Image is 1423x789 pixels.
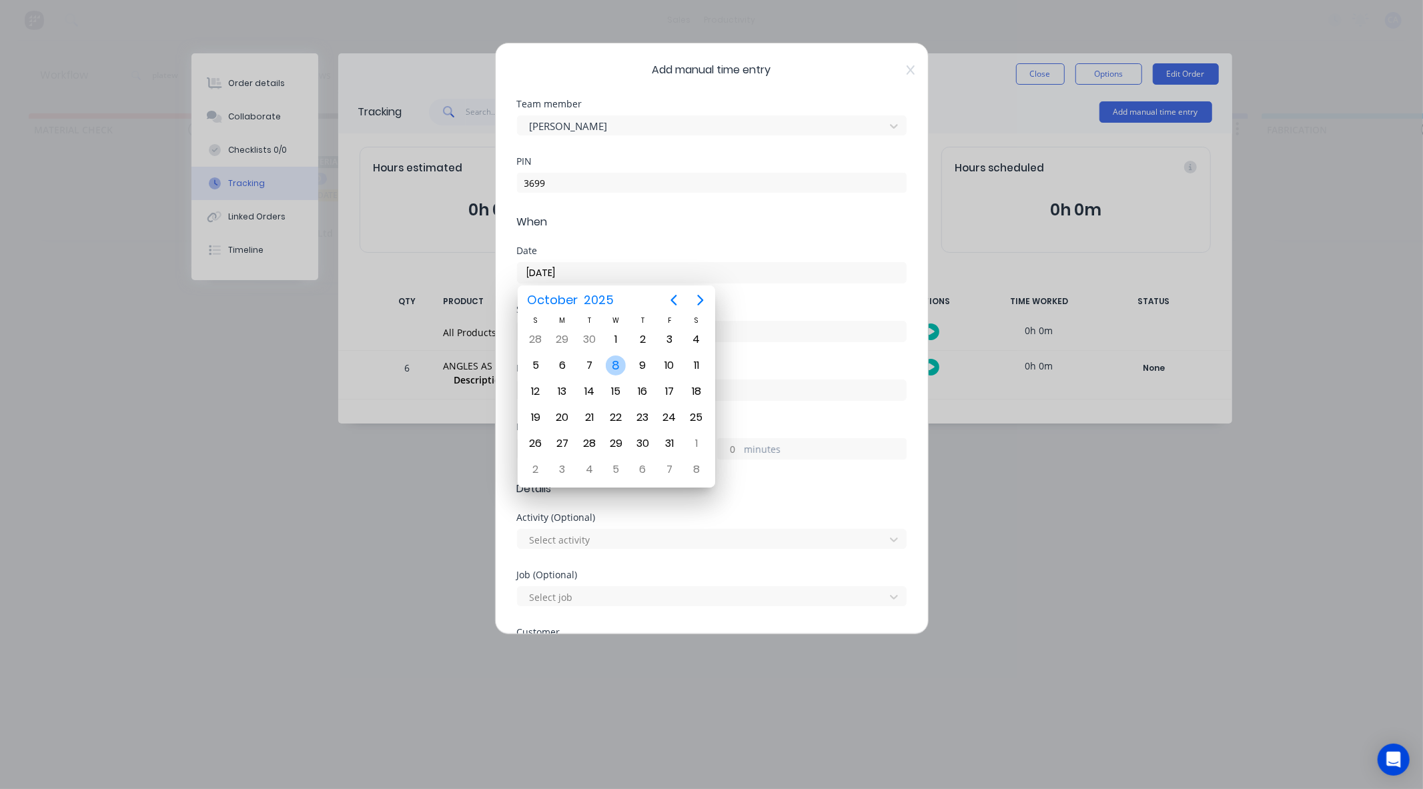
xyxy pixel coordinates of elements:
div: Date [517,246,907,255]
div: S [683,315,710,326]
div: F [656,315,683,326]
div: Tuesday, October 7, 2025 [579,355,599,375]
div: Tuesday, September 30, 2025 [579,329,599,349]
div: Start time [517,305,907,314]
div: Sunday, October 26, 2025 [526,434,546,454]
button: Previous page [660,287,687,313]
button: October2025 [519,288,622,312]
div: Team member [517,99,907,109]
div: Friday, October 31, 2025 [660,434,680,454]
div: M [549,315,576,326]
span: Details [517,481,907,497]
div: Activity (Optional) [517,513,907,522]
div: Tuesday, October 21, 2025 [579,408,599,428]
div: Wednesday, October 15, 2025 [606,381,626,402]
div: Sunday, October 12, 2025 [526,381,546,402]
div: Sunday, September 28, 2025 [526,329,546,349]
div: Thursday, October 23, 2025 [633,408,653,428]
div: Wednesday, October 29, 2025 [606,434,626,454]
div: Thursday, November 6, 2025 [633,460,653,480]
div: Thursday, October 16, 2025 [633,381,653,402]
div: Job (Optional) [517,570,907,580]
div: Saturday, October 11, 2025 [686,355,706,375]
div: Customer [517,628,907,637]
div: Monday, November 3, 2025 [552,460,572,480]
div: Friday, October 24, 2025 [660,408,680,428]
div: Tuesday, November 4, 2025 [579,460,599,480]
div: Monday, October 20, 2025 [552,408,572,428]
div: Today, Wednesday, October 8, 2025 [606,355,626,375]
span: When [517,214,907,230]
div: Saturday, November 8, 2025 [686,460,706,480]
div: W [602,315,629,326]
button: Next page [687,287,714,313]
input: Enter PIN [517,173,907,193]
label: minutes [745,442,906,459]
div: Thursday, October 2, 2025 [633,329,653,349]
span: 2025 [581,288,617,312]
div: Monday, October 13, 2025 [552,381,572,402]
div: Monday, October 27, 2025 [552,434,572,454]
div: Sunday, October 5, 2025 [526,355,546,375]
div: Friday, November 7, 2025 [660,460,680,480]
div: Open Intercom Messenger [1378,744,1410,776]
div: S [522,315,549,326]
div: Tuesday, October 14, 2025 [579,381,599,402]
div: T [629,315,656,326]
div: Friday, October 3, 2025 [660,329,680,349]
div: Monday, September 29, 2025 [552,329,572,349]
div: Sunday, October 19, 2025 [526,408,546,428]
div: Thursday, October 30, 2025 [633,434,653,454]
div: Thursday, October 9, 2025 [633,355,653,375]
div: Monday, October 6, 2025 [552,355,572,375]
div: Saturday, November 1, 2025 [686,434,706,454]
div: Finish time [517,363,907,373]
div: Hours worked [517,422,907,432]
div: PIN [517,157,907,166]
span: October [524,288,581,312]
div: Saturday, October 18, 2025 [686,381,706,402]
div: Friday, October 10, 2025 [660,355,680,375]
div: Wednesday, November 5, 2025 [606,460,626,480]
input: 0 [718,439,741,459]
div: Saturday, October 4, 2025 [686,329,706,349]
div: Tuesday, October 28, 2025 [579,434,599,454]
span: Add manual time entry [517,62,907,78]
div: T [576,315,602,326]
div: Wednesday, October 22, 2025 [606,408,626,428]
div: Sunday, November 2, 2025 [526,460,546,480]
div: Saturday, October 25, 2025 [686,408,706,428]
div: Wednesday, October 1, 2025 [606,329,626,349]
div: Friday, October 17, 2025 [660,381,680,402]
